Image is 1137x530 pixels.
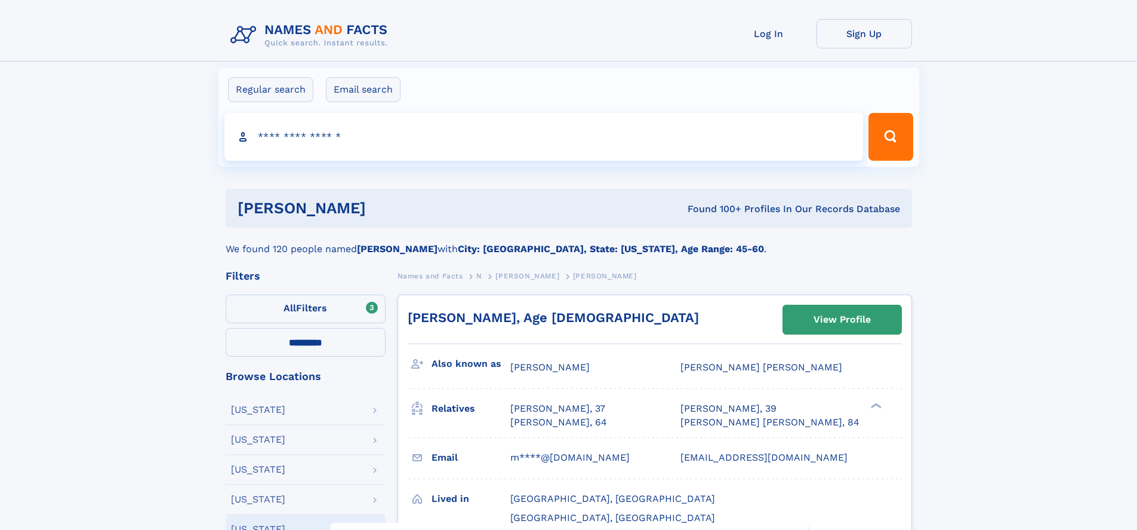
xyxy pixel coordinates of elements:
[231,435,285,445] div: [US_STATE]
[510,512,715,523] span: [GEOGRAPHIC_DATA], [GEOGRAPHIC_DATA]
[226,228,912,256] div: We found 120 people named with .
[510,493,715,504] span: [GEOGRAPHIC_DATA], [GEOGRAPHIC_DATA]
[231,465,285,474] div: [US_STATE]
[510,361,590,373] span: [PERSON_NAME]
[228,77,313,102] label: Regular search
[495,272,559,280] span: [PERSON_NAME]
[680,402,777,415] a: [PERSON_NAME], 39
[226,371,386,382] div: Browse Locations
[284,302,296,314] span: All
[432,354,510,374] h3: Also known as
[868,402,882,410] div: ❯
[408,310,699,325] a: [PERSON_NAME], Age [DEMOGRAPHIC_DATA]
[231,405,285,415] div: [US_STATE]
[510,402,605,415] a: [PERSON_NAME], 37
[238,201,527,216] h1: [PERSON_NAME]
[573,272,637,280] span: [PERSON_NAME]
[432,399,510,419] h3: Relatives
[721,19,816,48] a: Log In
[868,113,913,161] button: Search Button
[226,19,398,51] img: Logo Names and Facts
[476,268,482,283] a: N
[231,495,285,504] div: [US_STATE]
[432,448,510,468] h3: Email
[326,77,400,102] label: Email search
[783,305,901,334] a: View Profile
[814,306,871,333] div: View Profile
[476,272,482,280] span: N
[680,452,848,463] span: [EMAIL_ADDRESS][DOMAIN_NAME]
[458,243,764,255] b: City: [GEOGRAPHIC_DATA], State: [US_STATE], Age Range: 45-60
[510,416,607,429] a: [PERSON_NAME], 64
[226,295,386,323] label: Filters
[680,416,859,429] a: [PERSON_NAME] [PERSON_NAME], 84
[432,489,510,509] h3: Lived in
[224,113,864,161] input: search input
[526,203,900,216] div: Found 100+ Profiles In Our Records Database
[398,268,463,283] a: Names and Facts
[680,361,842,373] span: [PERSON_NAME] [PERSON_NAME]
[495,268,559,283] a: [PERSON_NAME]
[226,271,386,281] div: Filters
[816,19,912,48] a: Sign Up
[357,243,437,255] b: [PERSON_NAME]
